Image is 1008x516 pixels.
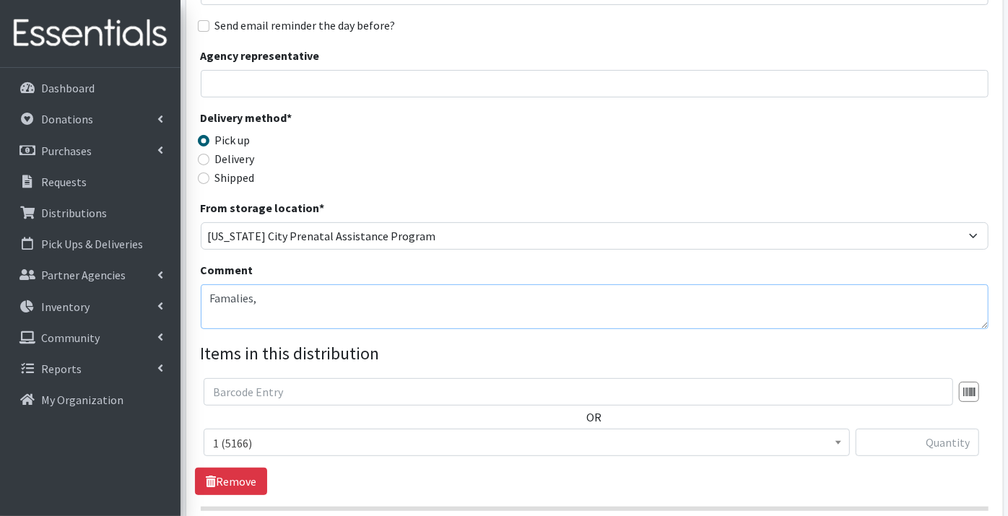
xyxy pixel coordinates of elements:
[856,429,979,456] input: Quantity
[41,393,123,407] p: My Organization
[6,9,175,58] img: HumanEssentials
[587,408,602,426] label: OR
[201,341,989,367] legend: Items in this distribution
[6,74,175,102] a: Dashboard
[6,136,175,165] a: Purchases
[195,468,267,495] a: Remove
[6,354,175,383] a: Reports
[201,199,325,217] label: From storage location
[41,175,87,189] p: Requests
[6,323,175,352] a: Community
[201,261,253,279] label: Comment
[41,112,93,126] p: Donations
[204,378,953,406] input: Barcode Entry
[6,261,175,289] a: Partner Agencies
[41,81,95,95] p: Dashboard
[215,131,251,149] label: Pick up
[41,206,107,220] p: Distributions
[41,144,92,158] p: Purchases
[41,299,90,314] p: Inventory
[215,169,255,186] label: Shipped
[201,47,320,64] label: Agency representative
[6,105,175,134] a: Donations
[213,433,840,453] span: 1 (5166)
[287,110,292,125] abbr: required
[204,429,850,456] span: 1 (5166)
[41,362,82,376] p: Reports
[6,292,175,321] a: Inventory
[6,198,175,227] a: Distributions
[41,268,126,282] p: Partner Agencies
[6,385,175,414] a: My Organization
[320,201,325,215] abbr: required
[215,17,396,34] label: Send email reminder the day before?
[41,331,100,345] p: Community
[6,167,175,196] a: Requests
[41,237,143,251] p: Pick Ups & Deliveries
[6,229,175,258] a: Pick Ups & Deliveries
[201,109,398,131] legend: Delivery method
[215,150,255,167] label: Delivery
